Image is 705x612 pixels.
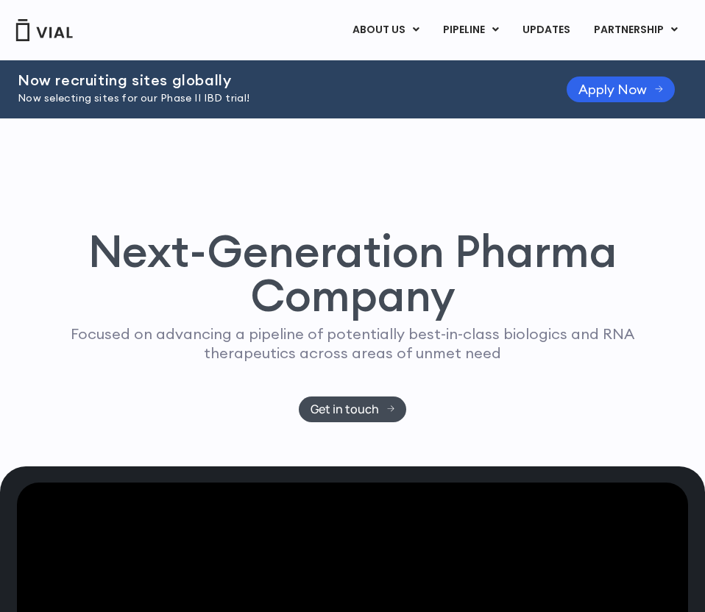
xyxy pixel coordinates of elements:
[578,84,647,95] span: Apply Now
[18,90,530,107] p: Now selecting sites for our Phase II IBD trial!
[341,18,431,43] a: ABOUT USMenu Toggle
[511,18,581,43] a: UPDATES
[567,76,675,102] a: Apply Now
[34,229,671,317] h1: Next-Generation Pharma Company
[56,324,649,363] p: Focused on advancing a pipeline of potentially best-in-class biologics and RNA therapeutics acros...
[431,18,510,43] a: PIPELINEMenu Toggle
[582,18,690,43] a: PARTNERSHIPMenu Toggle
[311,404,379,415] span: Get in touch
[18,72,530,88] h2: Now recruiting sites globally
[15,19,74,41] img: Vial Logo
[299,396,407,422] a: Get in touch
